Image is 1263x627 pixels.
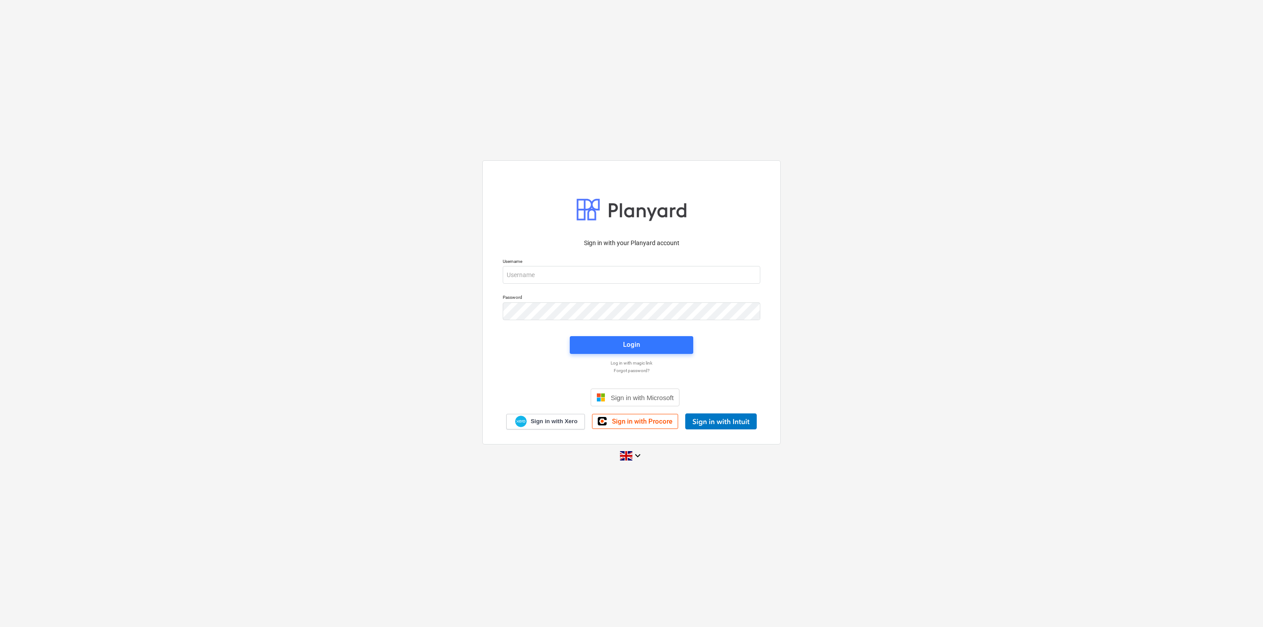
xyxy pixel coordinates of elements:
span: Sign in with Procore [612,417,672,425]
a: Forgot password? [498,368,765,373]
a: Sign in with Procore [592,414,678,429]
p: Sign in with your Planyard account [503,238,760,248]
i: keyboard_arrow_down [632,450,643,461]
button: Login [570,336,693,354]
img: Microsoft logo [596,393,605,402]
img: Xero logo [515,416,527,428]
p: Password [503,294,760,302]
input: Username [503,266,760,284]
a: Log in with magic link [498,360,765,366]
div: Login [623,339,640,350]
span: Sign in with Microsoft [611,394,674,401]
a: Sign in with Xero [506,414,585,429]
p: Username [503,258,760,266]
span: Sign in with Xero [531,417,577,425]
